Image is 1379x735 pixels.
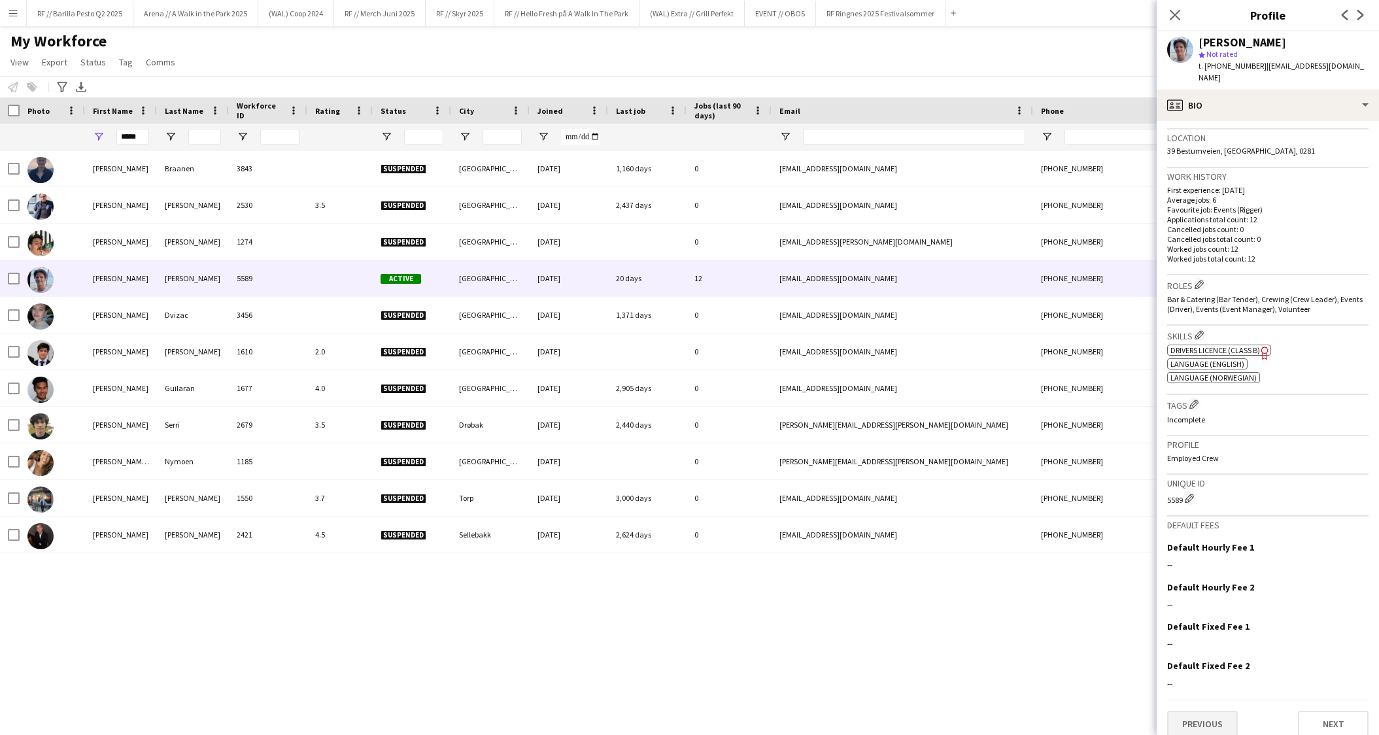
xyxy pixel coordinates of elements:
[116,129,149,145] input: First Name Filter Input
[451,370,530,406] div: [GEOGRAPHIC_DATA]
[608,150,687,186] div: 1,160 days
[451,333,530,369] div: [GEOGRAPHIC_DATA]
[85,297,157,333] div: [PERSON_NAME]
[451,187,530,223] div: [GEOGRAPHIC_DATA]
[1041,131,1053,143] button: Open Filter Menu
[1033,407,1200,443] div: [PHONE_NUMBER]
[27,340,54,366] img: Antonio A. Bianculli
[10,56,29,68] span: View
[85,407,157,443] div: [PERSON_NAME]
[1167,541,1254,553] h3: Default Hourly Fee 1
[237,101,284,120] span: Workforce ID
[530,333,608,369] div: [DATE]
[93,106,133,116] span: First Name
[85,480,157,516] div: [PERSON_NAME]
[1064,129,1193,145] input: Phone Filter Input
[451,260,530,296] div: [GEOGRAPHIC_DATA]
[404,129,443,145] input: Status Filter Input
[381,347,426,357] span: Suspended
[165,131,177,143] button: Open Filter Menu
[530,443,608,479] div: [DATE]
[772,187,1033,223] div: [EMAIL_ADDRESS][DOMAIN_NAME]
[27,303,54,330] img: Antonia Dvizac
[608,517,687,553] div: 2,624 days
[451,297,530,333] div: [GEOGRAPHIC_DATA]
[772,297,1033,333] div: [EMAIL_ADDRESS][DOMAIN_NAME]
[772,517,1033,553] div: [EMAIL_ADDRESS][DOMAIN_NAME]
[1033,333,1200,369] div: [PHONE_NUMBER]
[1170,359,1244,369] span: Language (English)
[141,54,180,71] a: Comms
[530,297,608,333] div: [DATE]
[459,106,474,116] span: City
[229,224,307,260] div: 1274
[80,56,106,68] span: Status
[157,224,229,260] div: [PERSON_NAME]
[1167,415,1369,424] p: Incomplete
[1167,234,1369,244] p: Cancelled jobs total count: 0
[745,1,816,26] button: EVENT // OBOS
[1157,7,1379,24] h3: Profile
[1167,558,1369,570] div: --
[27,267,54,293] img: Anton Philippenko
[307,517,373,553] div: 4.5
[229,187,307,223] div: 2530
[73,79,89,95] app-action-btn: Export XLSX
[146,56,175,68] span: Comms
[1033,443,1200,479] div: [PHONE_NUMBER]
[229,260,307,296] div: 5589
[334,1,426,26] button: RF // Merch Juni 2025
[27,377,54,403] img: Antonio Guilaran
[27,523,54,549] img: Markus Antoni Arntzen
[229,443,307,479] div: 1185
[1167,453,1369,463] p: Employed Crew
[772,370,1033,406] div: [EMAIL_ADDRESS][DOMAIN_NAME]
[157,297,229,333] div: Dvizac
[803,129,1025,145] input: Email Filter Input
[772,443,1033,479] div: [PERSON_NAME][EMAIL_ADDRESS][PERSON_NAME][DOMAIN_NAME]
[561,129,600,145] input: Joined Filter Input
[1199,61,1364,82] span: | [EMAIL_ADDRESS][DOMAIN_NAME]
[27,106,50,116] span: Photo
[687,480,772,516] div: 0
[157,150,229,186] div: Braanen
[1041,106,1064,116] span: Phone
[1167,677,1369,689] div: --
[307,333,373,369] div: 2.0
[157,480,229,516] div: [PERSON_NAME]
[85,443,157,479] div: [PERSON_NAME] [PERSON_NAME]
[157,370,229,406] div: Guilaran
[1199,37,1286,48] div: [PERSON_NAME]
[1167,398,1369,411] h3: Tags
[260,129,299,145] input: Workforce ID Filter Input
[1170,345,1260,355] span: Drivers Licence (Class B)
[1167,638,1369,649] div: --
[1167,146,1315,156] span: 39 Bestumveien, [GEOGRAPHIC_DATA], 0281
[1033,224,1200,260] div: [PHONE_NUMBER]
[687,333,772,369] div: 0
[1167,294,1363,314] span: Bar & Catering (Bar Tender), Crewing (Crew Leader), Events (Driver), Events (Event Manager), Volu...
[381,131,392,143] button: Open Filter Menu
[381,164,426,174] span: Suspended
[451,407,530,443] div: Drøbak
[1167,171,1369,182] h3: Work history
[1167,598,1369,610] div: --
[119,56,133,68] span: Tag
[307,370,373,406] div: 4.0
[165,106,203,116] span: Last Name
[85,187,157,223] div: [PERSON_NAME]
[133,1,258,26] button: Arena // A Walk in the Park 2025
[1033,370,1200,406] div: [PHONE_NUMBER]
[1199,61,1267,71] span: t. [PHONE_NUMBER]
[85,224,157,260] div: [PERSON_NAME]
[42,56,67,68] span: Export
[1167,621,1250,632] h3: Default Fixed Fee 1
[1167,660,1250,672] h3: Default Fixed Fee 2
[157,333,229,369] div: [PERSON_NAME]
[381,311,426,320] span: Suspended
[451,443,530,479] div: [GEOGRAPHIC_DATA]
[85,370,157,406] div: [PERSON_NAME]
[1170,373,1257,383] span: Language (Norwegian)
[229,297,307,333] div: 3456
[1167,278,1369,292] h3: Roles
